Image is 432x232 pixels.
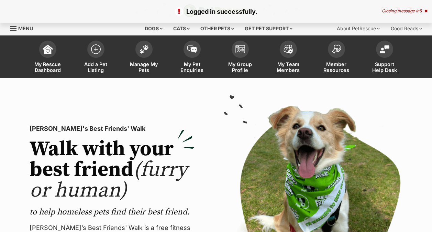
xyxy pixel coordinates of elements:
a: Manage My Pets [120,37,168,78]
img: manage-my-pets-icon-02211641906a0b7f246fdf0571729dbe1e7629f14944591b6c1af311fb30b64b.svg [139,45,149,54]
h2: Walk with your best friend [30,139,195,201]
div: Get pet support [240,22,297,35]
a: My Team Members [264,37,312,78]
a: Menu [10,22,38,34]
a: My Rescue Dashboard [24,37,72,78]
img: pet-enquiries-icon-7e3ad2cf08bfb03b45e93fb7055b45f3efa6380592205ae92323e6603595dc1f.svg [187,45,197,53]
div: Good Reads [386,22,427,35]
span: (furry or human) [30,157,187,203]
span: My Rescue Dashboard [32,61,63,73]
p: [PERSON_NAME]'s Best Friends' Walk [30,124,195,134]
div: About PetRescue [332,22,385,35]
span: Manage My Pets [129,61,159,73]
span: My Group Profile [225,61,256,73]
img: member-resources-icon-8e73f808a243e03378d46382f2149f9095a855e16c252ad45f914b54edf8863c.svg [332,44,341,54]
img: team-members-icon-5396bd8760b3fe7c0b43da4ab00e1e3bb1a5d9ba89233759b79545d2d3fc5d0d.svg [284,45,293,54]
span: Support Help Desk [369,61,400,73]
span: Add a Pet Listing [80,61,111,73]
img: help-desk-icon-fdf02630f3aa405de69fd3d07c3f3aa587a6932b1a1747fa1d2bba05be0121f9.svg [380,45,389,53]
img: group-profile-icon-3fa3cf56718a62981997c0bc7e787c4b2cf8bcc04b72c1350f741eb67cf2f40e.svg [235,45,245,53]
div: Cats [168,22,195,35]
img: dashboard-icon-eb2f2d2d3e046f16d808141f083e7271f6b2e854fb5c12c21221c1fb7104beca.svg [43,44,53,54]
a: My Group Profile [216,37,264,78]
p: to help homeless pets find their best friend. [30,207,195,218]
a: Add a Pet Listing [72,37,120,78]
span: My Pet Enquiries [177,61,208,73]
span: Menu [18,25,33,31]
a: My Pet Enquiries [168,37,216,78]
span: Member Resources [321,61,352,73]
div: Other pets [196,22,239,35]
div: Dogs [140,22,167,35]
img: add-pet-listing-icon-0afa8454b4691262ce3f59096e99ab1cd57d4a30225e0717b998d2c9b9846f56.svg [91,44,101,54]
a: Member Resources [312,37,361,78]
span: My Team Members [273,61,304,73]
a: Support Help Desk [361,37,409,78]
